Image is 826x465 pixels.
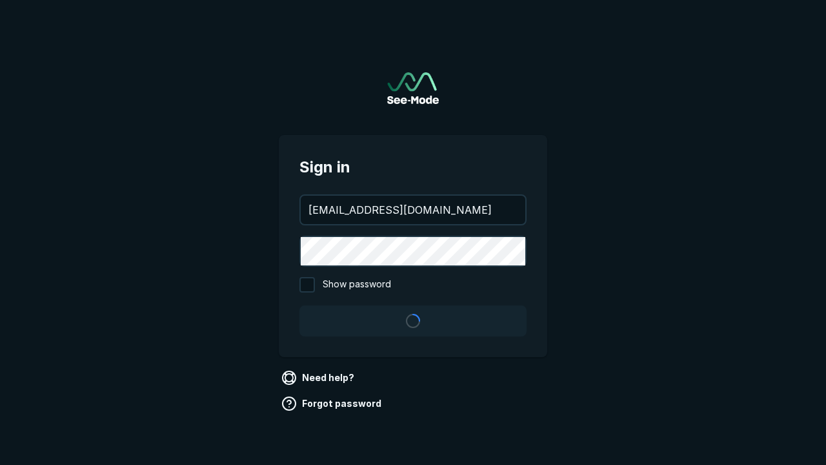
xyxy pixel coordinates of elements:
a: Forgot password [279,393,387,414]
span: Sign in [299,156,527,179]
span: Show password [323,277,391,293]
input: your@email.com [301,196,525,224]
img: See-Mode Logo [387,72,439,104]
a: Need help? [279,367,359,388]
a: Go to sign in [387,72,439,104]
